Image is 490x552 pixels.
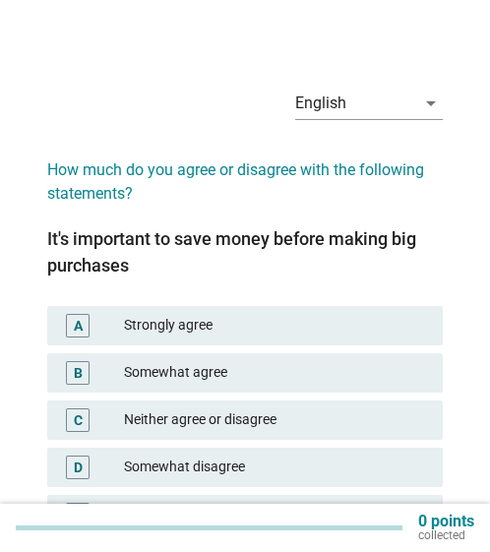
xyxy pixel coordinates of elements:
div: Somewhat disagree [124,456,427,479]
div: D [74,457,83,477]
p: 0 points [418,515,474,528]
div: English [295,94,346,112]
div: C [74,409,83,430]
div: Somewhat agree [124,361,427,385]
div: Strongly disagree [124,503,427,526]
div: It's important to save money before making big purchases [47,225,443,278]
p: collected [418,528,474,542]
div: Neither agree or disagree [124,408,427,432]
h2: How much do you agree or disagree with the following statements? [47,139,443,206]
i: arrow_drop_down [419,92,443,115]
div: B [74,362,83,383]
div: Strongly agree [124,314,427,337]
div: A [74,315,83,336]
